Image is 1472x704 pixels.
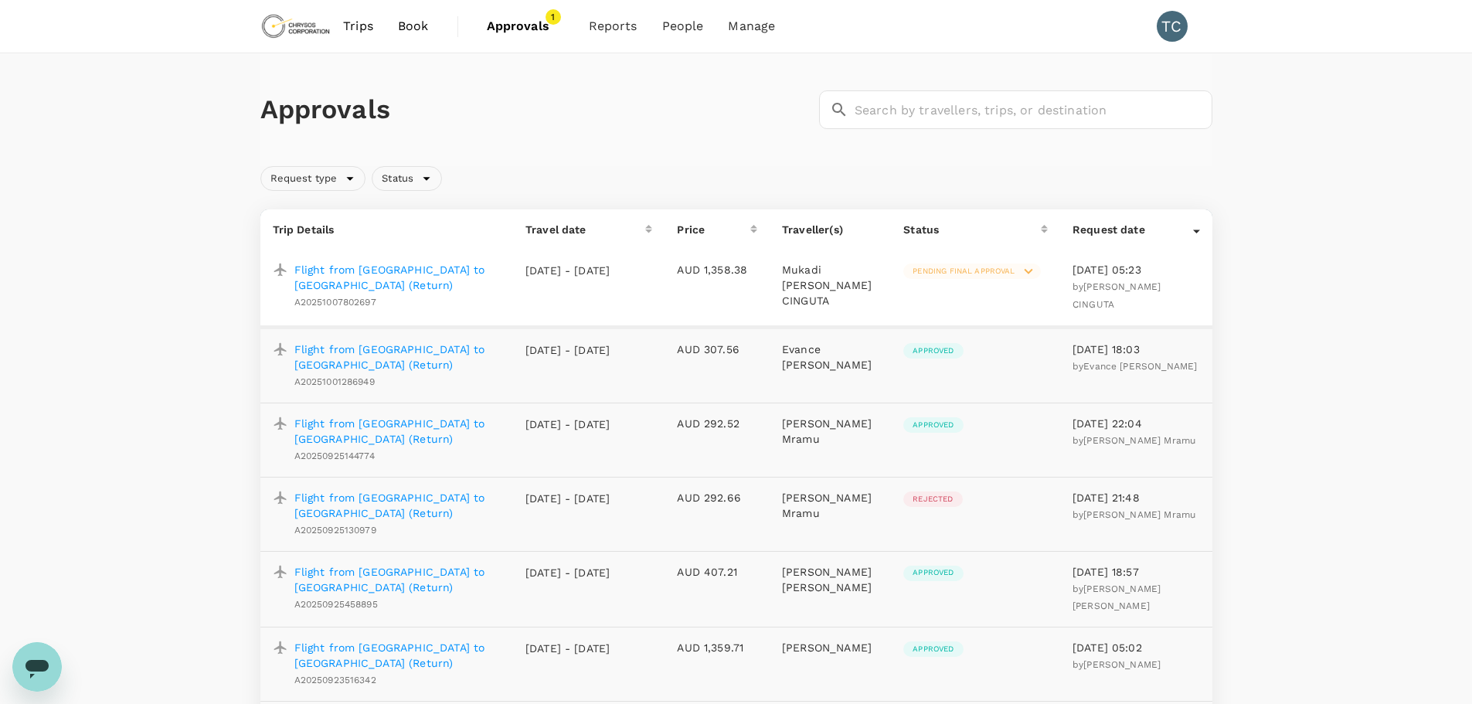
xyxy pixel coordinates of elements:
[294,490,501,521] a: Flight from [GEOGRAPHIC_DATA] to [GEOGRAPHIC_DATA] (Return)
[1073,583,1161,612] span: by
[1073,659,1161,670] span: by
[903,644,963,655] span: Approved
[1073,281,1161,310] span: by
[525,342,610,358] p: [DATE] - [DATE]
[372,172,423,186] span: Status
[1083,509,1195,520] span: [PERSON_NAME] Mramu
[294,342,501,372] a: Flight from [GEOGRAPHIC_DATA] to [GEOGRAPHIC_DATA] (Return)
[273,222,501,237] p: Trip Details
[1083,361,1197,372] span: Evance [PERSON_NAME]
[782,640,879,655] p: [PERSON_NAME]
[677,564,757,580] p: AUD 407.21
[525,222,645,237] div: Travel date
[782,564,879,595] p: [PERSON_NAME] [PERSON_NAME]
[903,222,1041,237] div: Status
[677,222,750,237] div: Price
[782,416,879,447] p: [PERSON_NAME] Mramu
[677,262,757,277] p: AUD 1,358.38
[589,17,637,36] span: Reports
[294,564,501,595] a: Flight from [GEOGRAPHIC_DATA] to [GEOGRAPHIC_DATA] (Return)
[294,599,378,610] span: A20250925458895
[525,565,610,580] p: [DATE] - [DATE]
[546,9,561,25] span: 1
[343,17,373,36] span: Trips
[728,17,775,36] span: Manage
[487,17,564,36] span: Approvals
[1073,435,1195,446] span: by
[1157,11,1188,42] div: TC
[294,640,501,671] a: Flight from [GEOGRAPHIC_DATA] to [GEOGRAPHIC_DATA] (Return)
[903,567,963,578] span: Approved
[294,675,376,685] span: A20250923516342
[294,297,376,308] span: A20251007802697
[1073,564,1200,580] p: [DATE] 18:57
[1073,262,1200,277] p: [DATE] 05:23
[372,166,442,191] div: Status
[1073,640,1200,655] p: [DATE] 05:02
[260,166,366,191] div: Request type
[903,264,1040,279] div: Pending final approval
[782,262,879,308] p: Mukadi [PERSON_NAME] CINGUTA
[1073,361,1197,372] span: by
[1073,490,1200,505] p: [DATE] 21:48
[1073,222,1193,237] div: Request date
[782,342,879,372] p: Evance [PERSON_NAME]
[1083,435,1195,446] span: [PERSON_NAME] Mramu
[12,642,62,692] iframe: Button to launch messaging window
[294,376,375,387] span: A20251001286949
[662,17,704,36] span: People
[525,491,610,506] p: [DATE] - [DATE]
[855,90,1212,129] input: Search by travellers, trips, or destination
[398,17,429,36] span: Book
[782,222,879,237] p: Traveller(s)
[903,420,963,430] span: Approved
[260,9,331,43] img: Chrysos Corporation
[1073,342,1200,357] p: [DATE] 18:03
[260,94,813,126] h1: Approvals
[1073,416,1200,431] p: [DATE] 22:04
[903,266,1024,277] span: Pending final approval
[525,263,610,278] p: [DATE] - [DATE]
[294,525,376,536] span: A20250925130979
[677,342,757,357] p: AUD 307.56
[1073,583,1161,612] span: [PERSON_NAME] [PERSON_NAME]
[677,640,757,655] p: AUD 1,359.71
[1083,659,1161,670] span: [PERSON_NAME]
[294,451,375,461] span: A20250925144774
[677,490,757,505] p: AUD 292.66
[782,490,879,521] p: [PERSON_NAME] Mramu
[903,345,963,356] span: Approved
[1073,281,1161,310] span: [PERSON_NAME] CINGUTA
[261,172,347,186] span: Request type
[525,641,610,656] p: [DATE] - [DATE]
[1073,509,1195,520] span: by
[525,417,610,432] p: [DATE] - [DATE]
[294,416,501,447] a: Flight from [GEOGRAPHIC_DATA] to [GEOGRAPHIC_DATA] (Return)
[677,416,757,431] p: AUD 292.52
[903,494,962,505] span: Rejected
[294,262,501,293] a: Flight from [GEOGRAPHIC_DATA] to [GEOGRAPHIC_DATA] (Return)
